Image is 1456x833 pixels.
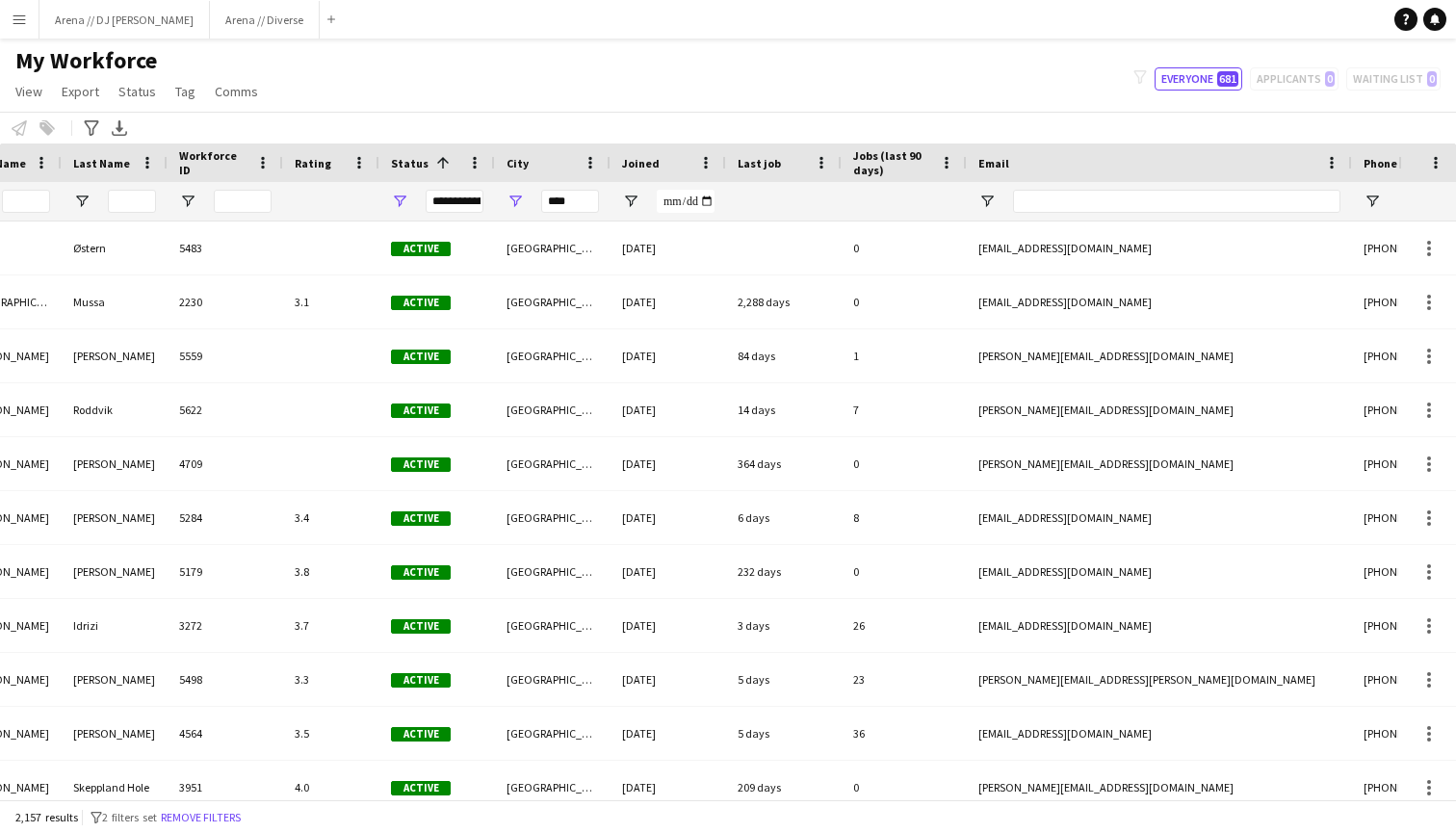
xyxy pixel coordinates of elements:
div: 209 days [726,761,842,814]
div: 5179 [168,545,283,598]
div: [PERSON_NAME][EMAIL_ADDRESS][DOMAIN_NAME] [967,383,1352,436]
button: Everyone681 [1155,67,1242,91]
span: Tag [175,83,195,100]
div: [GEOGRAPHIC_DATA] [495,653,611,706]
div: 5622 [168,383,283,436]
div: [EMAIL_ADDRESS][DOMAIN_NAME] [967,545,1352,598]
div: 364 days [726,437,842,490]
div: Skeppland Hole [62,761,168,814]
span: Phone [1364,156,1397,170]
div: Mussa [62,275,168,328]
span: Active [391,673,451,688]
div: 3.1 [283,275,379,328]
span: My Workforce [15,46,157,75]
div: 3951 [168,761,283,814]
span: Status [391,156,429,170]
button: Open Filter Menu [73,193,91,210]
div: [EMAIL_ADDRESS][DOMAIN_NAME] [967,491,1352,544]
input: Workforce ID Filter Input [214,190,272,213]
span: Last job [738,156,781,170]
div: 3.7 [283,599,379,652]
div: [PERSON_NAME][EMAIL_ADDRESS][DOMAIN_NAME] [967,329,1352,382]
div: 5 days [726,653,842,706]
div: 3272 [168,599,283,652]
div: [DATE] [611,221,726,274]
div: [EMAIL_ADDRESS][DOMAIN_NAME] [967,707,1352,760]
div: 3.8 [283,545,379,598]
div: 23 [842,653,967,706]
div: 232 days [726,545,842,598]
a: Status [111,79,164,104]
span: Last Name [73,156,130,170]
a: Export [54,79,107,104]
div: [GEOGRAPHIC_DATA] [495,221,611,274]
input: Last Name Filter Input [108,190,156,213]
div: [GEOGRAPHIC_DATA] [495,437,611,490]
div: [DATE] [611,437,726,490]
div: [PERSON_NAME][EMAIL_ADDRESS][DOMAIN_NAME] [967,437,1352,490]
div: 84 days [726,329,842,382]
button: Open Filter Menu [391,193,408,210]
span: Rating [295,156,331,170]
div: [DATE] [611,329,726,382]
div: 3.5 [283,707,379,760]
input: City Filter Input [541,190,599,213]
div: [GEOGRAPHIC_DATA] [495,599,611,652]
span: Comms [215,83,258,100]
div: 5498 [168,653,283,706]
div: [GEOGRAPHIC_DATA] [495,491,611,544]
div: [PERSON_NAME] [62,707,168,760]
input: Joined Filter Input [657,190,715,213]
div: [PERSON_NAME] [62,545,168,598]
span: 2 filters set [102,810,157,824]
span: Active [391,296,451,310]
div: 2230 [168,275,283,328]
span: City [507,156,529,170]
div: [EMAIL_ADDRESS][DOMAIN_NAME] [967,275,1352,328]
a: View [8,79,50,104]
span: Active [391,511,451,526]
div: 5483 [168,221,283,274]
div: [GEOGRAPHIC_DATA] [495,275,611,328]
div: 8 [842,491,967,544]
div: 26 [842,599,967,652]
button: Arena // DJ [PERSON_NAME] [39,1,210,39]
div: 0 [842,221,967,274]
div: Østern [62,221,168,274]
span: Active [391,781,451,795]
div: 36 [842,707,967,760]
button: Remove filters [157,807,245,828]
div: [EMAIL_ADDRESS][DOMAIN_NAME] [967,599,1352,652]
div: [GEOGRAPHIC_DATA] [495,761,611,814]
div: 0 [842,437,967,490]
input: First Name Filter Input [2,190,50,213]
button: Open Filter Menu [978,193,996,210]
div: 2,288 days [726,275,842,328]
app-action-btn: Advanced filters [80,117,103,140]
div: 14 days [726,383,842,436]
div: [DATE] [611,599,726,652]
span: Jobs (last 90 days) [853,148,932,177]
div: Roddvik [62,383,168,436]
button: Open Filter Menu [179,193,196,210]
span: Active [391,565,451,580]
div: [EMAIL_ADDRESS][DOMAIN_NAME] [967,221,1352,274]
span: Workforce ID [179,148,248,177]
div: [DATE] [611,491,726,544]
div: 3.3 [283,653,379,706]
span: Export [62,83,99,100]
div: [DATE] [611,653,726,706]
div: [PERSON_NAME] [62,329,168,382]
div: [DATE] [611,761,726,814]
div: [PERSON_NAME] [62,653,168,706]
span: Status [118,83,156,100]
div: [DATE] [611,545,726,598]
button: Open Filter Menu [622,193,639,210]
span: Active [391,727,451,742]
button: Open Filter Menu [507,193,524,210]
a: Comms [207,79,266,104]
div: 5 days [726,707,842,760]
div: 4.0 [283,761,379,814]
div: 3 days [726,599,842,652]
div: [GEOGRAPHIC_DATA] [495,545,611,598]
